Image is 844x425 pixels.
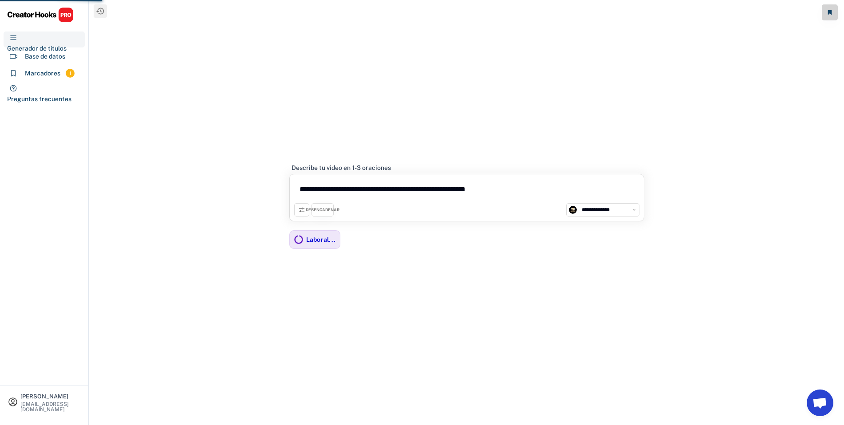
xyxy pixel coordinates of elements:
img: channels4_profile.jpg [569,206,577,214]
font: Base de datos [25,53,65,60]
font: Preguntas frecuentes [7,95,71,102]
font: 1 [69,71,71,76]
font: Describe tu video en 1-3 oraciones [292,164,391,171]
img: CHPRO%20Logo.svg [7,7,74,23]
font: [PERSON_NAME] [20,393,68,400]
font: DESENCADENAR [306,207,339,212]
font: Marcadores [25,70,60,77]
font: [EMAIL_ADDRESS][DOMAIN_NAME] [20,401,69,413]
font: Laboral... [306,236,336,243]
font: Generador de títulos [7,45,67,52]
a: Chat abierto [807,390,833,416]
